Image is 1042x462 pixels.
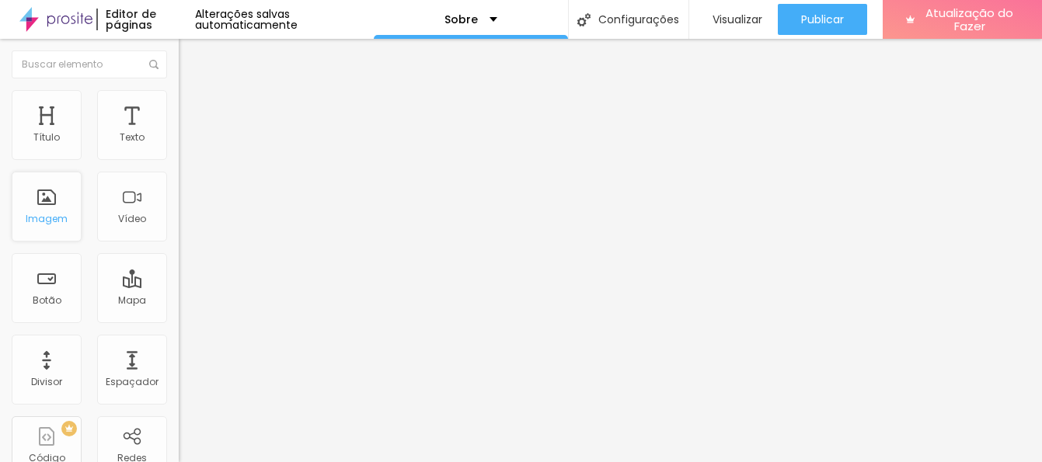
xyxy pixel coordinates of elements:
[106,375,159,388] font: Espaçador
[118,294,146,307] font: Mapa
[713,12,762,27] font: Visualizar
[598,12,679,27] font: Configurações
[33,294,61,307] font: Botão
[444,12,478,27] font: Sobre
[149,60,159,69] img: Ícone
[26,212,68,225] font: Imagem
[778,4,867,35] button: Publicar
[106,6,156,33] font: Editor de páginas
[801,12,844,27] font: Publicar
[689,4,778,35] button: Visualizar
[120,130,145,144] font: Texto
[12,50,167,78] input: Buscar elemento
[925,5,1013,34] font: Atualização do Fazer
[577,13,591,26] img: Ícone
[118,212,146,225] font: Vídeo
[179,39,1042,462] iframe: Editor
[33,130,60,144] font: Título
[31,375,62,388] font: Divisor
[195,6,298,33] font: Alterações salvas automaticamente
